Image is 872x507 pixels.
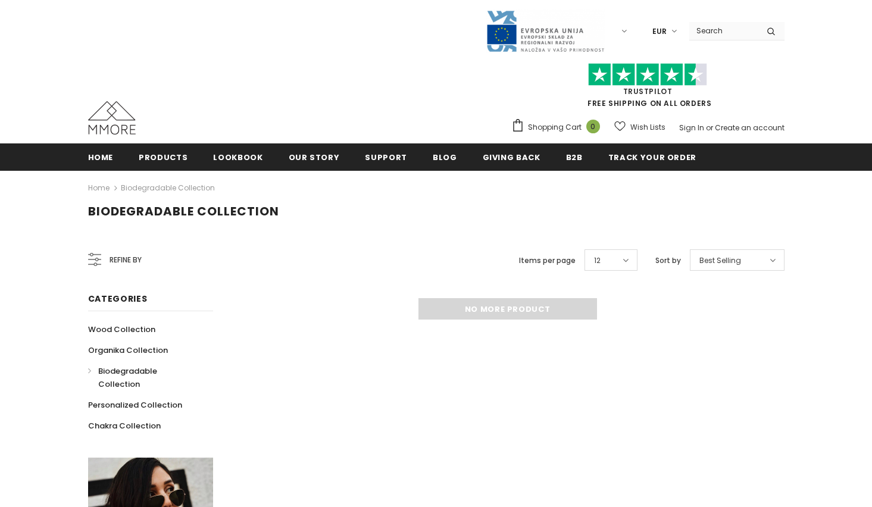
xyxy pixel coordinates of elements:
[213,152,262,163] span: Lookbook
[213,143,262,170] a: Lookbook
[715,123,785,133] a: Create an account
[139,152,187,163] span: Products
[110,253,142,267] span: Refine by
[483,143,540,170] a: Giving back
[88,319,155,340] a: Wood Collection
[139,143,187,170] a: Products
[679,123,704,133] a: Sign In
[88,181,110,195] a: Home
[98,365,157,390] span: Biodegradable Collection
[483,152,540,163] span: Giving back
[511,118,606,136] a: Shopping Cart 0
[623,86,673,96] a: Trustpilot
[88,324,155,335] span: Wood Collection
[566,143,583,170] a: B2B
[608,152,696,163] span: Track your order
[88,420,161,431] span: Chakra Collection
[699,255,741,267] span: Best Selling
[433,152,457,163] span: Blog
[88,340,168,361] a: Organika Collection
[614,117,665,137] a: Wish Lists
[528,121,582,133] span: Shopping Cart
[486,26,605,36] a: Javni Razpis
[121,183,215,193] a: Biodegradable Collection
[630,121,665,133] span: Wish Lists
[88,152,114,163] span: Home
[88,395,182,415] a: Personalized Collection
[88,345,168,356] span: Organika Collection
[594,255,601,267] span: 12
[88,415,161,436] a: Chakra Collection
[566,152,583,163] span: B2B
[88,293,148,305] span: Categories
[88,203,279,220] span: Biodegradable Collection
[706,123,713,133] span: or
[365,152,407,163] span: support
[486,10,605,53] img: Javni Razpis
[88,399,182,411] span: Personalized Collection
[88,143,114,170] a: Home
[433,143,457,170] a: Blog
[88,101,136,134] img: MMORE Cases
[511,68,785,108] span: FREE SHIPPING ON ALL ORDERS
[689,22,758,39] input: Search Site
[519,255,576,267] label: Items per page
[586,120,600,133] span: 0
[289,152,340,163] span: Our Story
[588,63,707,86] img: Trust Pilot Stars
[655,255,681,267] label: Sort by
[652,26,667,37] span: EUR
[365,143,407,170] a: support
[88,361,200,395] a: Biodegradable Collection
[608,143,696,170] a: Track your order
[289,143,340,170] a: Our Story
